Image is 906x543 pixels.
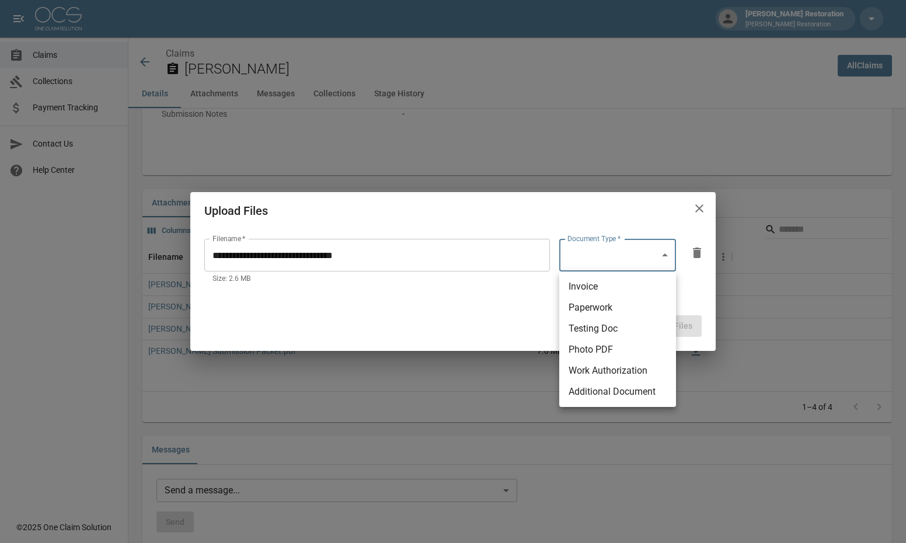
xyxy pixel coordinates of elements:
li: Photo PDF [559,339,676,360]
li: Invoice [559,276,676,297]
li: Paperwork [559,297,676,318]
li: Work Authorization [559,360,676,381]
li: Additional Document [559,381,676,402]
li: Testing Doc [559,318,676,339]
